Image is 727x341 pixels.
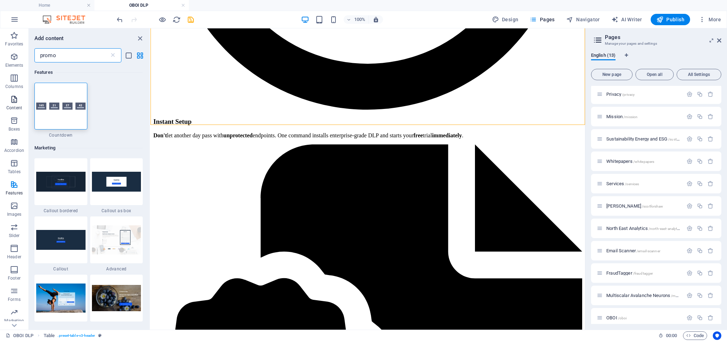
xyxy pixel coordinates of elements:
div: OBOI/oboi [604,315,683,320]
span: Click to open page [606,159,654,164]
span: : [671,333,672,338]
div: Duplicate [697,114,703,120]
div: Advanced [90,216,143,272]
h6: 100% [354,15,366,24]
span: /fraudtagger [633,271,653,275]
div: Settings [687,203,693,209]
p: Elements [5,62,23,68]
span: Advanced [90,266,143,272]
img: Screenshot_2019-06-19SitejetTemplate-BlankRedesign-Berlin6.png [92,225,141,254]
div: Settings [687,292,693,298]
div: Whitepapers/whitepapers [604,159,683,164]
span: Click to open page [606,181,639,186]
span: Click to open page [606,315,627,320]
i: Undo: Delete elements (Ctrl+Z) [116,16,124,24]
span: Click to open page [606,136,710,142]
button: grid-view [136,51,144,60]
div: Duplicate [697,136,703,142]
button: list-view [124,51,133,60]
span: AI Writer [611,16,642,23]
div: Duplicate [697,158,703,164]
button: New page [591,69,633,80]
div: Settings [687,270,693,276]
div: Remove [707,181,714,187]
div: Duplicate [697,292,703,298]
div: Settings [687,315,693,321]
span: Click to open page [606,248,660,253]
div: [PERSON_NAME]/scotforshaw [604,204,683,208]
div: Remove [707,270,714,276]
span: /email-scanner [636,249,660,253]
button: Code [683,331,707,340]
div: Privacy/privacy [604,92,683,97]
h6: Marketing [34,144,143,152]
span: Open all [639,72,671,77]
i: This element is a customizable preset [98,334,102,337]
h4: OBOI DLP [94,1,189,9]
p: Footer [8,275,21,281]
p: Content [6,105,22,111]
button: Open all [635,69,674,80]
span: 00 00 [666,331,677,340]
span: Navigator [566,16,600,23]
span: Callout bordered [34,208,87,214]
div: FraudTagger/fraudtagger [604,271,683,275]
div: Callout bordered [34,158,87,214]
p: Accordion [4,148,24,153]
span: /sustainability-energy-esg [668,137,710,141]
span: Click to open page [606,293,721,298]
h3: Manage your pages and settings [605,40,707,47]
span: Design [492,16,519,23]
img: callout.png [36,230,86,249]
div: Mission/mission [604,114,683,119]
button: Publish [651,14,690,25]
div: Callout [34,216,87,272]
button: All Settings [677,69,721,80]
div: Remove [707,248,714,254]
input: Search [34,48,109,62]
div: Countdown [34,83,87,138]
div: Multiscalar Avalanche Neurons/multiscalar-avalanche-neurons [604,293,683,298]
div: Settings [687,114,693,120]
nav: breadcrumb [44,331,102,340]
div: Duplicate [697,225,703,231]
p: Slider [9,233,20,238]
span: English (13) [591,51,616,61]
div: North East Analytics/north-east-analytics [604,226,683,231]
span: Callout as box [90,208,143,214]
i: On resize automatically adjust zoom level to fit chosen device. [373,16,379,23]
button: Navigator [563,14,603,25]
span: Click to open page [606,226,682,231]
img: callout-box_v2.png [92,172,141,191]
button: Design [489,14,521,25]
span: Code [686,331,704,340]
p: Forms [8,297,21,302]
div: Callout as box [90,158,143,214]
p: Tables [8,169,21,175]
button: close panel [136,34,144,43]
button: Click here to leave preview mode and continue editing [158,15,166,24]
span: Callout [34,266,87,272]
div: Duplicate [697,181,703,187]
span: . preset-table-v3-header [58,331,95,340]
div: Duplicate [697,248,703,254]
div: Duplicate [697,270,703,276]
span: Countdown [34,132,87,138]
h6: Features [34,68,143,77]
span: Pages [530,16,554,23]
button: Pages [527,14,557,25]
a: Click to cancel selection. Double-click to open Pages [6,331,33,340]
div: Remove [707,136,714,142]
img: callout-border.png [36,172,86,191]
div: Remove [707,315,714,321]
span: /mission [623,115,638,119]
p: Features [6,190,23,196]
div: Remove [707,114,714,120]
img: Editor Logo [41,15,94,24]
div: Remove [707,203,714,209]
span: Publish [656,16,684,23]
button: 100% [344,15,369,24]
button: More [696,14,724,25]
p: Boxes [9,126,20,132]
span: /north-east-analytics [649,227,682,231]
